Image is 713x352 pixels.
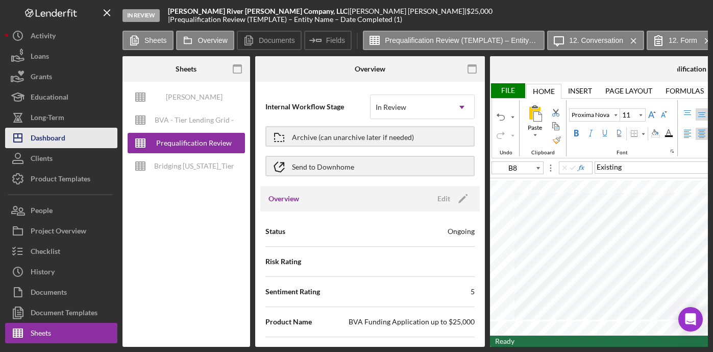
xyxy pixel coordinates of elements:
div: Document Templates [31,302,97,325]
div: Insert [568,87,592,95]
div: [PERSON_NAME] [PERSON_NAME] | [350,7,466,15]
div: Long-Term [31,107,64,130]
a: Documents [5,282,117,302]
div: BVA Funding Application up to $25,000 [349,317,475,327]
div: Clients [31,148,53,171]
label: 12. Form [669,36,697,44]
div: Home [526,84,561,99]
b: [PERSON_NAME] River [PERSON_NAME] Company, LLC [168,7,348,15]
div: | [168,7,350,15]
div: Ongoing [448,226,475,237]
label: Double Underline [613,127,625,139]
div: Page Layout [605,87,652,95]
button: Dashboard [5,128,117,148]
div: Dashboard [31,128,65,151]
button: Clients [5,148,117,169]
button: Long-Term [5,107,117,128]
div: Font [567,100,678,156]
label: Overview [198,36,228,44]
button: [PERSON_NAME] Underwriting Analysis - Business Name - MM.DD.YY. - Copy [128,87,245,107]
div: Font Family [569,108,620,122]
div: Prequalification Review (TEMPLATE) – Entity Name – Date Completed (1) [153,133,235,153]
button: History [5,262,117,282]
div: Clipboard [529,150,557,156]
button: Grants [5,66,117,87]
div: Edit [437,191,450,206]
button: Educational [5,87,117,107]
button: Send to Downhome [265,156,475,176]
label: Sheets [144,36,167,44]
a: Project Overview [5,221,117,241]
label: Format Painter [551,134,563,146]
label: Center Align [696,128,708,140]
button: 12. Conversation [547,31,644,50]
button: Documents [237,31,302,50]
button: Insert Function [577,164,585,172]
div: Archive (can unarchive later if needed) [292,127,414,146]
button: Archive (can unarchive later if needed) [265,126,475,147]
button: Prequalification Review (TEMPLATE) – Entity Name – Date Completed (1) [128,133,245,153]
label: Bold [570,127,582,139]
span: Sentiment Rating [265,287,320,297]
div: Undo [497,150,515,156]
div: Copy [550,120,562,132]
div: Loans [31,46,49,69]
div: Open Intercom Messenger [678,307,703,332]
label: Top Align [681,108,694,121]
div: undoList [508,111,517,123]
div: Insert [561,83,599,98]
div: Educational [31,87,68,110]
div: Home [533,87,555,96]
div: File [490,83,525,98]
button: Bridging [US_STATE]_Tier Lending Grid V 6.30 COPY [128,156,245,176]
span: Risk Rating [265,256,301,267]
div: Paste [526,123,544,132]
button: Checklist [5,241,117,262]
div: Documents [31,282,67,305]
div: Cut [550,106,562,119]
div: Undo [495,111,507,123]
button: Fields [304,31,352,50]
label: 12. Conversation [569,36,623,44]
div: Activity [31,26,56,49]
button: Overview [176,31,234,50]
div: Clipboard [520,100,567,156]
div: History [31,262,55,285]
button: Activity [5,26,117,46]
div: Page Layout [599,83,659,98]
button: Document Templates [5,302,117,323]
label: Fields [326,36,345,44]
div: Sheets [176,65,196,73]
button: People [5,200,117,221]
div: Checklist [31,241,60,264]
div: In Ready mode [495,336,514,347]
label: Italic [584,127,597,139]
div: Undo [492,100,520,156]
button: Prequalification Review (TEMPLATE) – Entity Name – Date Completed (1) [363,31,545,50]
div: Background Color [649,127,662,139]
span: Ready [495,337,514,345]
div: People [31,200,53,223]
div: | Prequalification Review (TEMPLATE) – Entity Name – Date Completed (1) [168,15,402,24]
label: Prequalification Review (TEMPLATE) – Entity Name – Date Completed (1) [385,36,538,44]
div: Increase Font Size [646,108,658,121]
div: Formulas [659,83,710,98]
span: Status [265,226,285,237]
div: In Review [376,103,406,111]
span: $25,000 [466,7,493,15]
div: Font Size [620,108,646,122]
div: Formulas [666,87,704,95]
div: Send to Downhome [292,157,354,175]
a: Loans [5,46,117,66]
h3: Overview [268,194,299,204]
div: Paste All [522,103,548,143]
div: Decrease Font Size [658,108,670,121]
div: Border [628,128,647,140]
